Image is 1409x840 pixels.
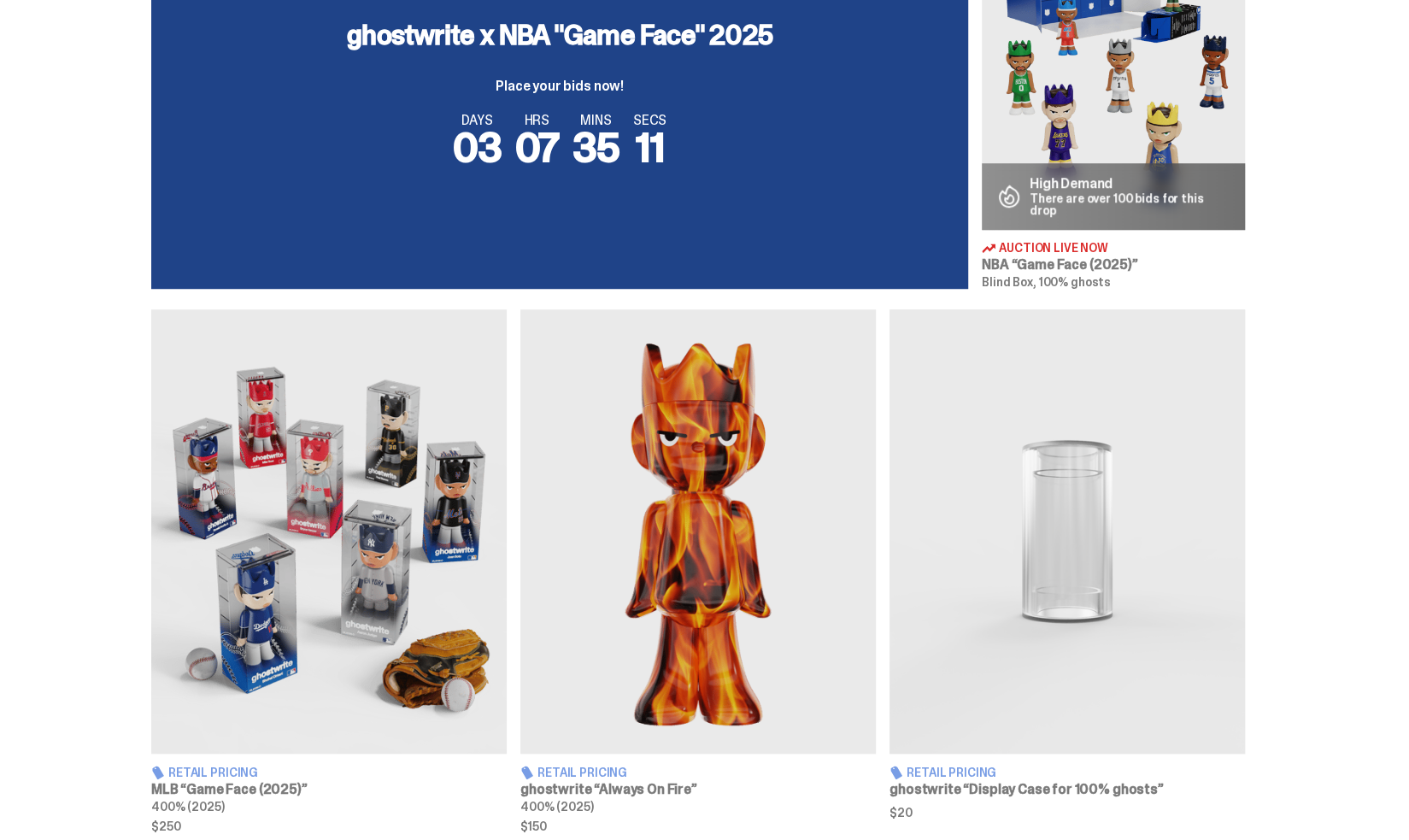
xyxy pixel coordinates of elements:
a: Always On Fire Retail Pricing [520,309,876,831]
img: Game Face (2025) [151,309,507,754]
h3: MLB “Game Face (2025)” [151,783,507,796]
span: 400% (2025) [520,799,593,814]
span: 03 [453,120,502,174]
span: $250 [151,820,507,832]
span: 35 [572,120,619,174]
span: 11 [636,120,665,174]
span: 100% ghosts [1038,274,1110,290]
span: 400% (2025) [151,799,224,814]
span: HRS [515,114,560,127]
p: Place your bids now! [347,79,772,93]
span: $20 [889,807,1245,819]
span: Retail Pricing [537,767,627,778]
span: $150 [520,820,876,832]
span: Retail Pricing [907,767,996,778]
span: Blind Box, [982,274,1036,290]
span: MINS [572,114,619,127]
img: Always On Fire [520,309,876,754]
span: 07 [515,120,560,174]
span: SECS [633,114,666,127]
span: Retail Pricing [168,767,258,778]
p: High Demand [1030,177,1231,191]
a: Game Face (2025) Retail Pricing [151,309,507,831]
a: Display Case for 100% ghosts Retail Pricing [889,309,1245,831]
p: There are over 100 bids for this drop [1030,192,1231,216]
img: Display Case for 100% ghosts [889,309,1245,754]
h3: ghostwrite “Display Case for 100% ghosts” [889,783,1245,796]
span: Auction Live Now [999,242,1108,254]
h3: ghostwrite “Always On Fire” [520,783,876,796]
h3: NBA “Game Face (2025)” [982,258,1245,272]
span: DAYS [453,114,502,127]
h3: ghostwrite x NBA "Game Face" 2025 [347,21,772,49]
